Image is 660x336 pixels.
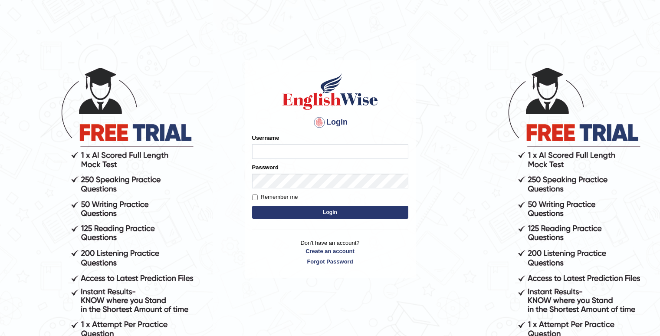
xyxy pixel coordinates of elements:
[252,115,408,129] h4: Login
[281,72,380,111] img: Logo of English Wise sign in for intelligent practice with AI
[252,257,408,266] a: Forgot Password
[252,163,279,171] label: Password
[252,247,408,255] a: Create an account
[252,206,408,219] button: Login
[252,194,258,200] input: Remember me
[252,193,298,201] label: Remember me
[252,134,279,142] label: Username
[252,239,408,266] p: Don't have an account?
